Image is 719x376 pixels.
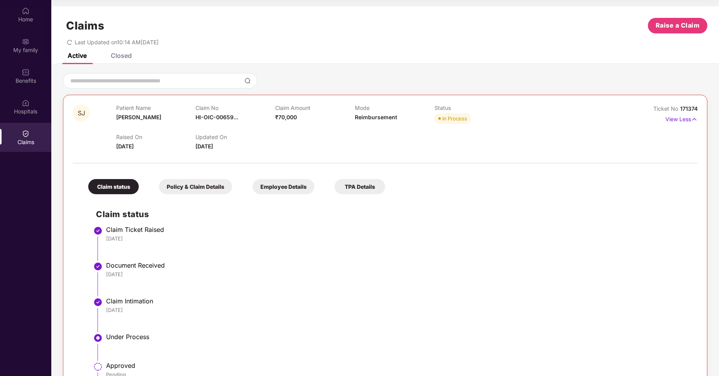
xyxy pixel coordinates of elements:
div: TPA Details [335,179,385,194]
div: [DATE] [106,306,690,313]
img: svg+xml;base64,PHN2ZyBpZD0iU2VhcmNoLTMyeDMyIiB4bWxucz0iaHR0cDovL3d3dy53My5vcmcvMjAwMC9zdmciIHdpZH... [244,78,251,84]
img: svg+xml;base64,PHN2ZyB3aWR0aD0iMjAiIGhlaWdodD0iMjAiIHZpZXdCb3g9IjAgMCAyMCAyMCIgZmlsbD0ibm9uZSIgeG... [22,38,30,45]
div: [DATE] [106,271,690,278]
p: Claim Amount [275,104,355,111]
div: Active [68,52,87,59]
div: In Process [442,115,467,122]
div: Document Received [106,261,690,269]
span: 171374 [680,105,698,112]
span: Last Updated on 10:14 AM[DATE] [75,39,159,45]
img: svg+xml;base64,PHN2ZyBpZD0iU3RlcC1QZW5kaW5nLTMyeDMyIiB4bWxucz0iaHR0cDovL3d3dy53My5vcmcvMjAwMC9zdm... [93,362,103,371]
div: Claim status [88,179,139,194]
p: Claim No [195,104,275,111]
span: HI-OIC-00659... [195,114,238,120]
p: View Less [665,113,698,124]
div: Approved [106,362,690,369]
div: Closed [111,52,132,59]
span: [DATE] [116,143,134,150]
div: Employee Details [253,179,314,194]
div: Policy & Claim Details [159,179,232,194]
span: redo [67,39,72,45]
span: ₹70,000 [275,114,297,120]
img: svg+xml;base64,PHN2ZyBpZD0iU3RlcC1BY3RpdmUtMzJ4MzIiIHhtbG5zPSJodHRwOi8vd3d3LnczLm9yZy8yMDAwL3N2Zy... [93,333,103,343]
p: Mode [355,104,435,111]
div: Claim Ticket Raised [106,226,690,233]
img: svg+xml;base64,PHN2ZyBpZD0iU3RlcC1Eb25lLTMyeDMyIiB4bWxucz0iaHR0cDovL3d3dy53My5vcmcvMjAwMC9zdmciIH... [93,226,103,235]
p: Status [435,104,514,111]
span: Raise a Claim [656,21,700,30]
img: svg+xml;base64,PHN2ZyBpZD0iU3RlcC1Eb25lLTMyeDMyIiB4bWxucz0iaHR0cDovL3d3dy53My5vcmcvMjAwMC9zdmciIH... [93,298,103,307]
img: svg+xml;base64,PHN2ZyBpZD0iQ2xhaW0iIHhtbG5zPSJodHRwOi8vd3d3LnczLm9yZy8yMDAwL3N2ZyIgd2lkdGg9IjIwIi... [22,130,30,138]
div: Claim Intimation [106,297,690,305]
h2: Claim status [96,208,690,221]
img: svg+xml;base64,PHN2ZyBpZD0iSG9zcGl0YWxzIiB4bWxucz0iaHR0cDovL3d3dy53My5vcmcvMjAwMC9zdmciIHdpZHRoPS... [22,99,30,107]
img: svg+xml;base64,PHN2ZyB4bWxucz0iaHR0cDovL3d3dy53My5vcmcvMjAwMC9zdmciIHdpZHRoPSIxNyIgaGVpZ2h0PSIxNy... [691,115,698,124]
img: svg+xml;base64,PHN2ZyBpZD0iU3RlcC1Eb25lLTMyeDMyIiB4bWxucz0iaHR0cDovL3d3dy53My5vcmcvMjAwMC9zdmciIH... [93,262,103,271]
p: Updated On [195,134,275,140]
span: [PERSON_NAME] [116,114,161,120]
h1: Claims [66,19,104,32]
span: [DATE] [195,143,213,150]
span: SJ [78,110,85,117]
img: svg+xml;base64,PHN2ZyBpZD0iQmVuZWZpdHMiIHhtbG5zPSJodHRwOi8vd3d3LnczLm9yZy8yMDAwL3N2ZyIgd2lkdGg9Ij... [22,68,30,76]
span: Ticket No [653,105,680,112]
button: Raise a Claim [648,18,707,33]
p: Raised On [116,134,196,140]
img: svg+xml;base64,PHN2ZyBpZD0iSG9tZSIgeG1sbnM9Imh0dHA6Ly93d3cudzMub3JnLzIwMDAvc3ZnIiB3aWR0aD0iMjAiIG... [22,7,30,15]
div: Under Process [106,333,690,341]
p: Patient Name [116,104,196,111]
span: Reimbursement [355,114,397,120]
div: [DATE] [106,235,690,242]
